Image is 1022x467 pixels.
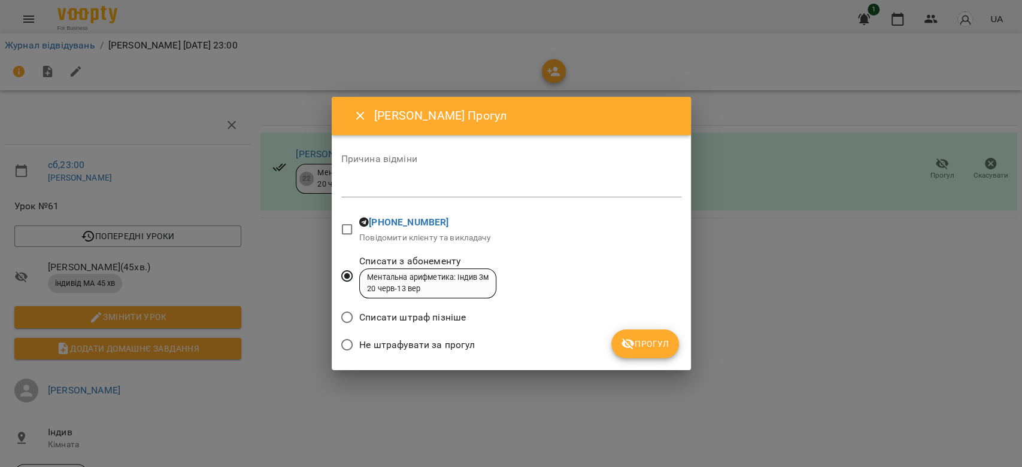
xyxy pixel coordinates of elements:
p: Повідомити клієнту та викладачу [359,232,491,244]
span: Списати штраф пізніше [359,310,466,325]
label: Причина відміни [341,154,681,164]
h6: [PERSON_NAME] Прогул [374,106,676,125]
button: Прогул [611,329,679,358]
button: Close [346,102,375,130]
div: Ментальна арифметика: Індив 3м 20 черв - 13 вер [367,272,489,294]
span: Прогул [621,337,669,351]
a: [PHONE_NUMBER] [369,216,448,228]
span: Не штрафувати за прогул [359,338,475,352]
span: Списати з абонементу [359,254,496,268]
